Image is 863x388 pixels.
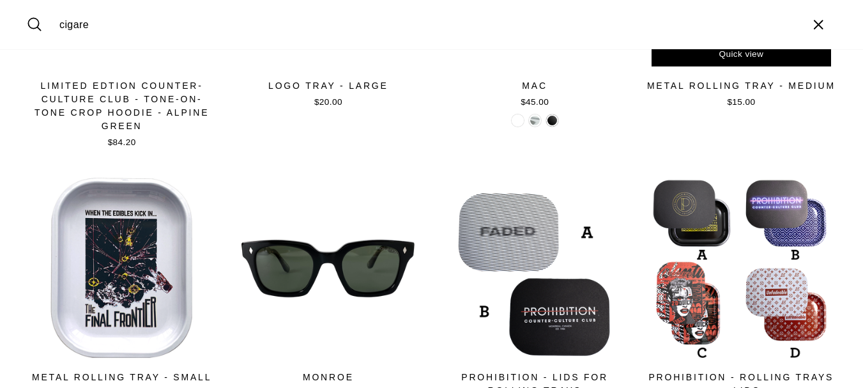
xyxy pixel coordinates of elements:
div: MAC [439,79,631,93]
div: LOGO TRAY - LARGE [232,79,424,93]
div: METAL ROLLING TRAY - MEDIUM [645,79,837,93]
div: $84.20 [26,136,218,149]
div: MONROE [232,371,424,384]
div: $45.00 [439,96,631,109]
div: $15.00 [645,96,837,109]
div: LIMITED EDTION COUNTER-CULTURE CLUB - TONE-ON-TONE CROP HOODIE - ALPINE GREEN [26,79,218,133]
input: Search our store [53,10,799,40]
div: $20.00 [232,96,424,109]
div: METAL ROLLING TRAY - SMALL [26,371,218,384]
span: Quick view [719,49,764,59]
